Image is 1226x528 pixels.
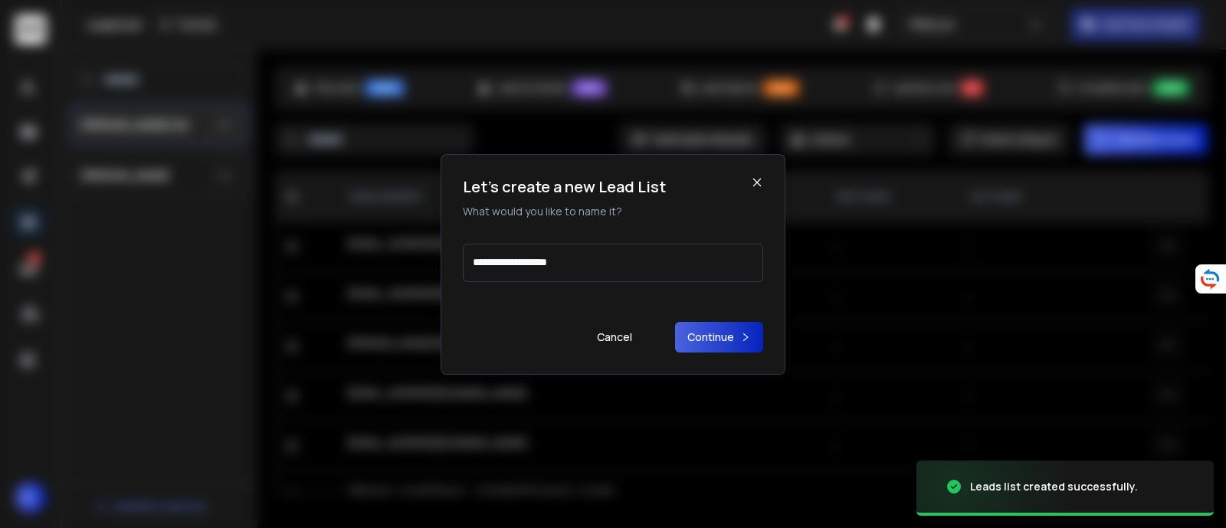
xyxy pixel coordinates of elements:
div: Leads list created successfully. [970,479,1138,494]
button: Continue [675,322,763,353]
p: What would you like to name it? [463,204,666,219]
button: Cancel [585,322,644,353]
h1: Let's create a new Lead List [463,176,666,198]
